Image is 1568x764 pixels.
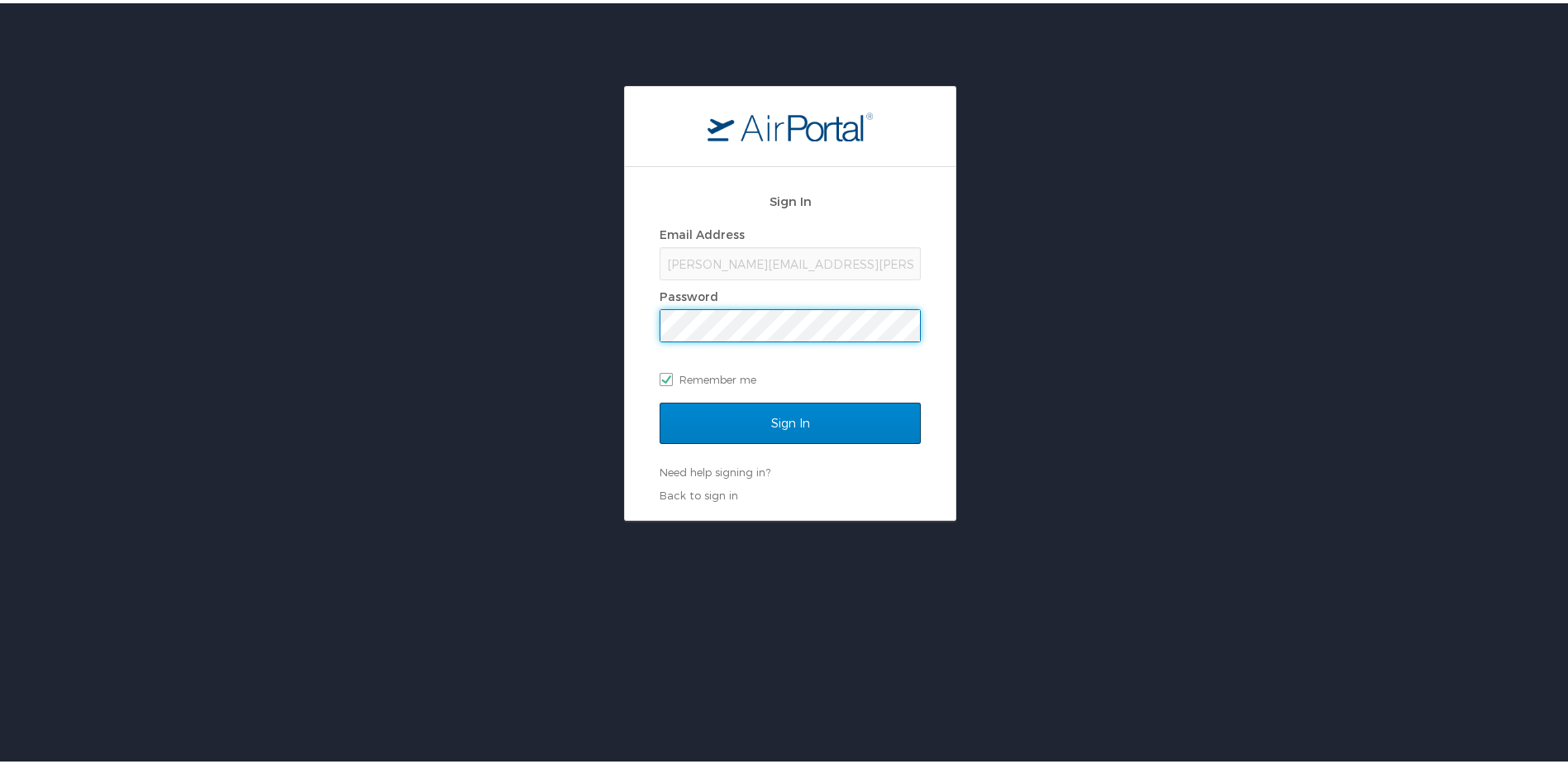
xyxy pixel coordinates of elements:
input: Sign In [660,399,921,441]
a: Back to sign in [660,485,738,499]
img: logo [708,108,873,138]
h2: Sign In [660,189,921,208]
label: Email Address [660,224,745,238]
label: Password [660,286,718,300]
label: Remember me [660,364,921,389]
a: Need help signing in? [660,462,770,475]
